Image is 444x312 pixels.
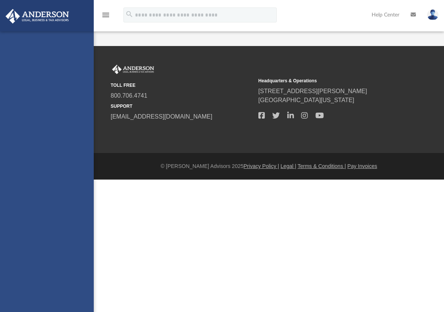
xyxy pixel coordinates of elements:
[258,88,367,94] a: [STREET_ADDRESS][PERSON_NAME]
[111,103,253,110] small: SUPPORT
[101,10,110,19] i: menu
[111,65,156,74] img: Anderson Advisors Platinum Portal
[347,163,377,169] a: Pay Invoices
[94,162,444,170] div: © [PERSON_NAME] Advisors 2025
[298,163,346,169] a: Terms & Conditions |
[244,163,279,169] a: Privacy Policy |
[111,82,253,89] small: TOLL FREE
[258,77,401,84] small: Headquarters & Operations
[427,9,438,20] img: User Pic
[258,97,354,103] a: [GEOGRAPHIC_DATA][US_STATE]
[280,163,296,169] a: Legal |
[111,92,147,99] a: 800.706.4741
[3,9,71,24] img: Anderson Advisors Platinum Portal
[111,113,212,120] a: [EMAIL_ADDRESS][DOMAIN_NAME]
[101,14,110,19] a: menu
[125,10,133,18] i: search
